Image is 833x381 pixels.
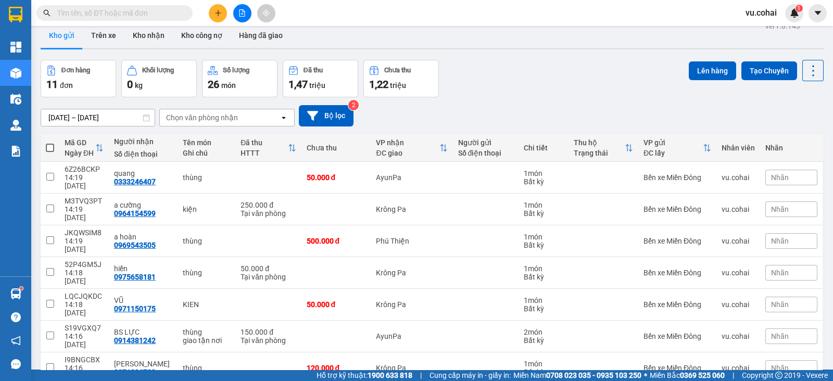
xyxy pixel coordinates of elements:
[241,273,296,281] div: Tại văn phòng
[771,173,789,182] span: Nhãn
[208,78,219,91] span: 26
[430,370,511,381] span: Cung cấp máy in - giấy in:
[569,134,638,162] th: Toggle SortBy
[307,364,366,372] div: 120.000 đ
[183,205,230,213] div: kiện
[93,72,128,90] span: KIEN
[317,370,412,381] span: Hỗ trợ kỹ thuật:
[202,60,277,97] button: Số lượng26món
[771,300,789,309] span: Nhãn
[722,269,755,277] div: vu.cohai
[376,364,447,372] div: Krông Pa
[524,336,563,345] div: Bất kỳ
[643,332,711,340] div: Bến xe Miền Đông
[20,287,23,290] sup: 1
[65,364,104,380] div: 14:16 [DATE]
[11,359,21,369] span: message
[638,134,716,162] th: Toggle SortBy
[114,273,156,281] div: 0975658181
[173,23,231,48] button: Kho công nợ
[65,355,104,364] div: I9BNGCBX
[65,292,104,300] div: LQCJQKDC
[643,149,703,157] div: ĐC lấy
[363,60,439,97] button: Chưa thu1,22 triệu
[384,67,411,74] div: Chưa thu
[765,144,817,152] div: Nhãn
[57,7,180,19] input: Tìm tên, số ĐT hoặc mã đơn
[183,328,230,336] div: thùng
[60,81,73,90] span: đơn
[142,67,174,74] div: Khối lượng
[390,81,406,90] span: triệu
[524,273,563,281] div: Bất kỳ
[65,149,95,157] div: Ngày ĐH
[376,269,447,277] div: Krông Pa
[574,138,625,147] div: Thu hộ
[114,209,156,218] div: 0964154599
[722,173,755,182] div: vu.cohai
[241,201,296,209] div: 250.000 đ
[420,370,422,381] span: |
[223,67,249,74] div: Số lượng
[65,165,104,173] div: 6Z26BCKP
[304,67,323,74] div: Đã thu
[722,205,755,213] div: vu.cohai
[46,78,58,91] span: 11
[643,237,711,245] div: Bến xe Miền Đông
[114,336,156,345] div: 0914381242
[524,209,563,218] div: Bất kỳ
[65,205,104,222] div: 14:19 [DATE]
[235,134,301,162] th: Toggle SortBy
[93,40,113,52] span: Gửi:
[114,328,172,336] div: BS LỰC
[114,150,172,158] div: Số điện thoại
[43,9,51,17] span: search
[183,173,230,182] div: thùng
[114,177,156,186] div: 0333246407
[114,137,172,146] div: Người nhận
[458,138,513,147] div: Người gửi
[121,60,197,97] button: Khối lượng0kg
[114,296,172,304] div: VŨ
[83,23,124,48] button: Trên xe
[93,57,182,69] span: Bến xe Miền Đông
[124,23,173,48] button: Kho nhận
[376,300,447,309] div: Krông Pa
[574,149,625,157] div: Trạng thái
[299,105,354,126] button: Bộ lọc
[771,205,789,213] span: Nhãn
[307,144,366,152] div: Chưa thu
[221,81,236,90] span: món
[283,60,358,97] button: Đã thu1,47 triệu
[737,6,785,19] span: vu.cohai
[376,138,439,147] div: VP nhận
[307,173,366,182] div: 50.000 đ
[722,144,755,152] div: Nhân viên
[183,149,230,157] div: Ghi chú
[241,264,296,273] div: 50.000 đ
[65,197,104,205] div: M3TVQ3PT
[796,5,803,12] sup: 1
[241,336,296,345] div: Tại văn phòng
[309,81,325,90] span: triệu
[183,269,230,277] div: thùng
[10,146,21,157] img: solution-icon
[183,336,230,345] div: giao tận nơi
[65,269,104,285] div: 14:18 [DATE]
[166,112,238,123] div: Chọn văn phòng nhận
[288,78,308,91] span: 1,47
[10,288,21,299] img: warehouse-icon
[11,336,21,346] span: notification
[238,9,246,17] span: file-add
[257,4,275,22] button: aim
[376,332,447,340] div: AyunPa
[41,60,116,97] button: Đơn hàng11đơn
[741,61,797,80] button: Tạo Chuyến
[790,8,799,18] img: icon-new-feature
[183,300,230,309] div: KIEN
[241,328,296,336] div: 150.000 đ
[65,228,104,237] div: JKQWSIM8
[307,237,366,245] div: 500.000 đ
[524,368,563,376] div: Bất kỳ
[524,360,563,368] div: 1 món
